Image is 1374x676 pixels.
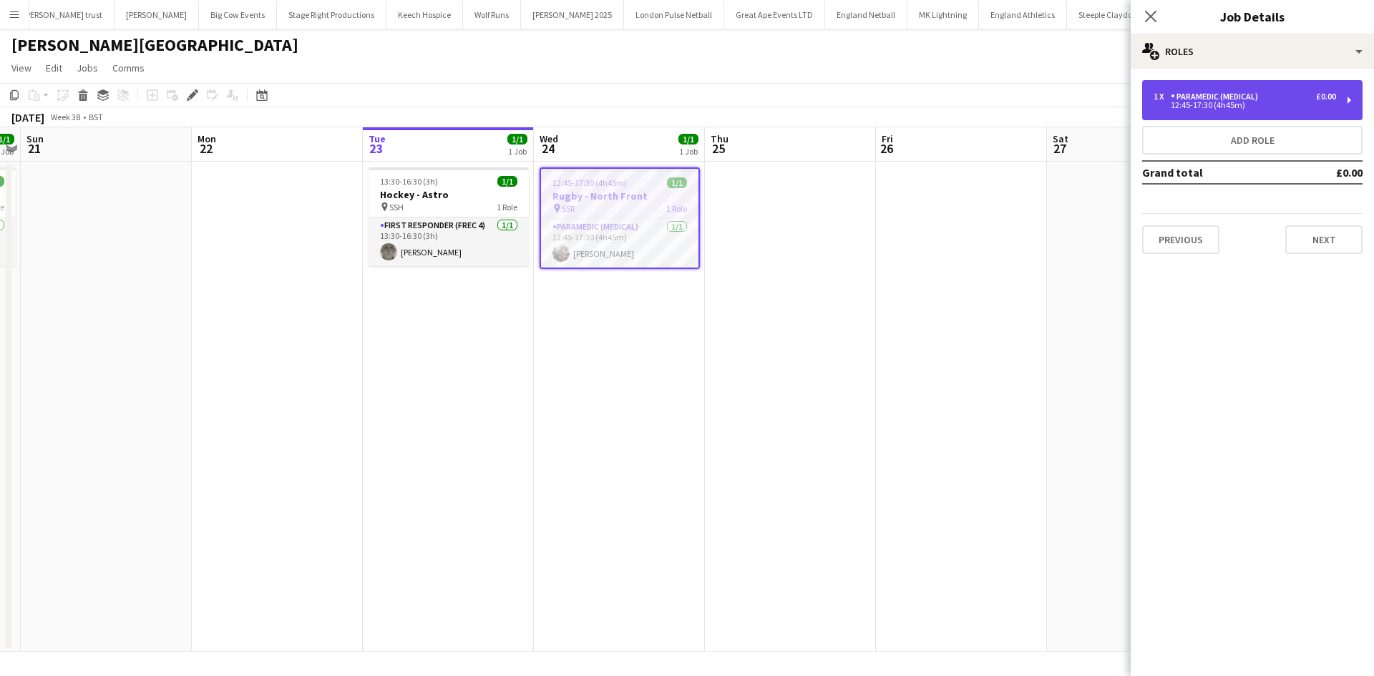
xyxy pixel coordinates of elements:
[1154,92,1171,102] div: 1 x
[552,177,627,188] span: 12:45-17:30 (4h45m)
[708,140,729,157] span: 25
[369,167,529,266] app-job-card: 13:30-16:30 (3h)1/1Hockey - Astro SSH1 RoleFirst Responder (FREC 4)1/113:30-16:30 (3h)[PERSON_NAME]
[1142,161,1295,184] td: Grand total
[1067,1,1202,29] button: Steeple Claydon Parish Council
[711,132,729,145] span: Thu
[979,1,1067,29] button: England Athletics
[277,1,386,29] button: Stage Right Productions
[679,146,698,157] div: 1 Job
[24,140,44,157] span: 21
[380,176,438,187] span: 13:30-16:30 (3h)
[112,62,145,74] span: Comms
[369,132,386,145] span: Tue
[71,59,104,77] a: Jobs
[6,59,37,77] a: View
[624,1,724,29] button: London Pulse Netball
[114,1,199,29] button: [PERSON_NAME]
[678,134,698,144] span: 1/1
[195,140,216,157] span: 22
[463,1,521,29] button: Wolf Runs
[1154,102,1336,109] div: 12:45-17:30 (4h45m)
[540,167,700,269] app-job-card: 12:45-17:30 (4h45m)1/1Rugby - North Front SSR1 RoleParamedic (Medical)1/112:45-17:30 (4h45m)[PERS...
[1131,7,1374,26] h3: Job Details
[11,1,114,29] button: [PERSON_NAME] trust
[508,146,527,157] div: 1 Job
[537,140,558,157] span: 24
[1171,92,1264,102] div: Paramedic (Medical)
[1051,140,1068,157] span: 27
[521,1,624,29] button: [PERSON_NAME] 2025
[724,1,825,29] button: Great Ape Events LTD
[47,112,83,122] span: Week 38
[11,34,298,56] h1: [PERSON_NAME][GEOGRAPHIC_DATA]
[1131,34,1374,69] div: Roles
[880,140,893,157] span: 26
[199,1,277,29] button: Big Cow Events
[198,132,216,145] span: Mon
[1142,225,1219,254] button: Previous
[1295,161,1363,184] td: £0.00
[1142,126,1363,155] button: Add role
[1053,132,1068,145] span: Sat
[540,132,558,145] span: Wed
[497,202,517,212] span: 1 Role
[11,110,44,124] div: [DATE]
[366,140,386,157] span: 23
[26,132,44,145] span: Sun
[369,188,529,201] h3: Hockey - Astro
[40,59,68,77] a: Edit
[882,132,893,145] span: Fri
[497,176,517,187] span: 1/1
[89,112,103,122] div: BST
[825,1,907,29] button: England Netball
[562,203,575,214] span: SSR
[541,190,698,202] h3: Rugby - North Front
[389,202,404,212] span: SSH
[541,219,698,268] app-card-role: Paramedic (Medical)1/112:45-17:30 (4h45m)[PERSON_NAME]
[386,1,463,29] button: Keech Hospice
[107,59,150,77] a: Comms
[46,62,62,74] span: Edit
[667,177,687,188] span: 1/1
[77,62,98,74] span: Jobs
[1316,92,1336,102] div: £0.00
[507,134,527,144] span: 1/1
[369,217,529,266] app-card-role: First Responder (FREC 4)1/113:30-16:30 (3h)[PERSON_NAME]
[907,1,979,29] button: MK Lightning
[11,62,31,74] span: View
[666,203,687,214] span: 1 Role
[1285,225,1363,254] button: Next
